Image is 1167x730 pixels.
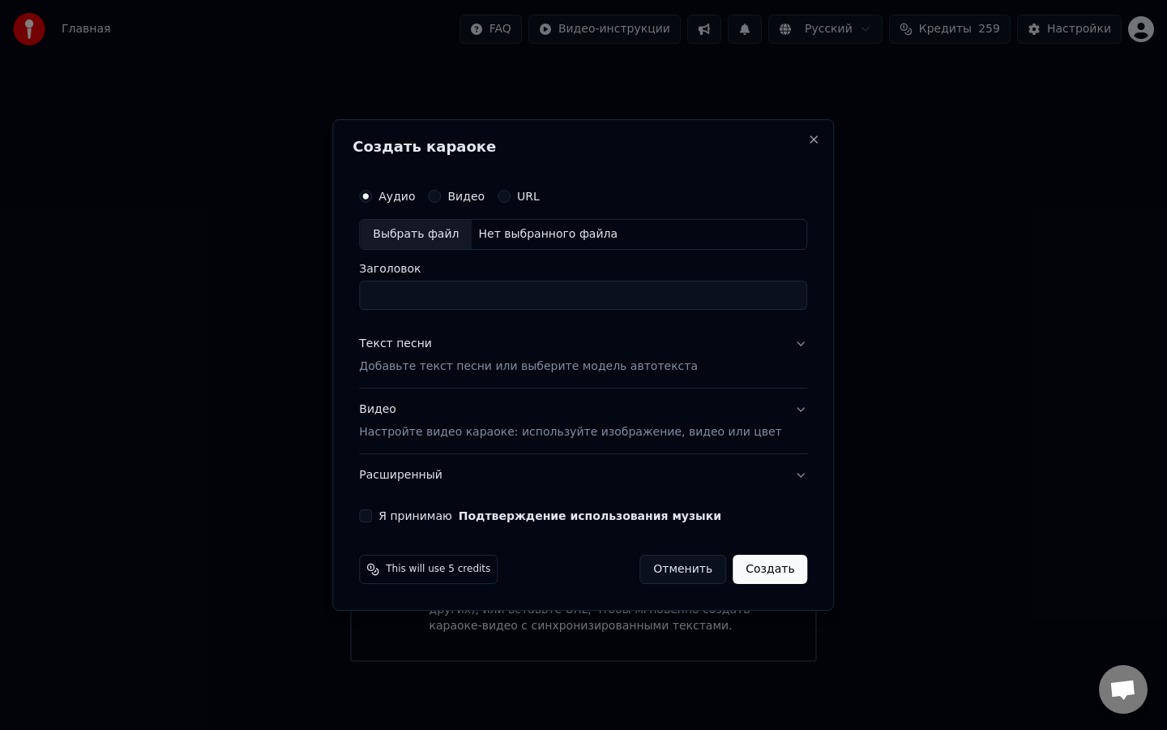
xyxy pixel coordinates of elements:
[359,323,807,388] button: Текст песниДобавьте текст песни или выберите модель автотекста
[359,401,781,440] div: Видео
[378,510,721,522] label: Я принимаю
[360,220,472,249] div: Выбрать файл
[359,336,432,352] div: Текст песни
[353,140,814,154] h2: Создать караоке
[359,359,698,375] p: Добавьте текст песни или выберите модель автотекста
[359,389,807,453] button: ВидеоНастройте видео караоке: используйте изображение, видео или цвет
[517,191,540,202] label: URL
[447,191,485,202] label: Видео
[459,510,721,522] button: Я принимаю
[733,555,807,584] button: Создать
[378,191,415,202] label: Аудио
[639,555,726,584] button: Отменить
[359,424,781,440] p: Настройте видео караоке: используйте изображение, видео или цвет
[472,226,624,243] div: Нет выбранного файла
[359,263,807,274] label: Заголовок
[359,454,807,496] button: Расширенный
[386,563,490,576] span: This will use 5 credits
